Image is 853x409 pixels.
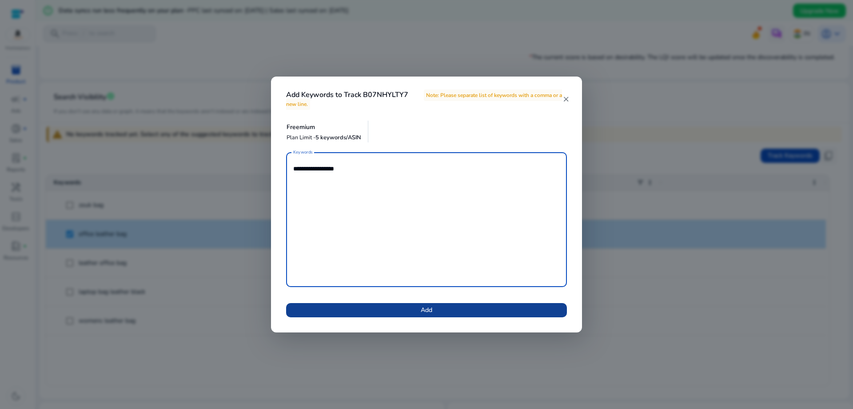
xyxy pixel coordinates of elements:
p: Plan Limit - [287,134,361,142]
span: Add [421,305,432,315]
mat-label: Keywords [293,149,313,155]
h5: Freemium [287,124,361,131]
mat-icon: close [562,95,570,103]
span: 5 keywords/ASIN [315,134,361,142]
button: Add [286,303,567,317]
h4: Add Keywords to Track B07NHYLTY7 [286,91,562,108]
span: Note: Please separate list of keywords with a comma or a new line. [286,89,562,109]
